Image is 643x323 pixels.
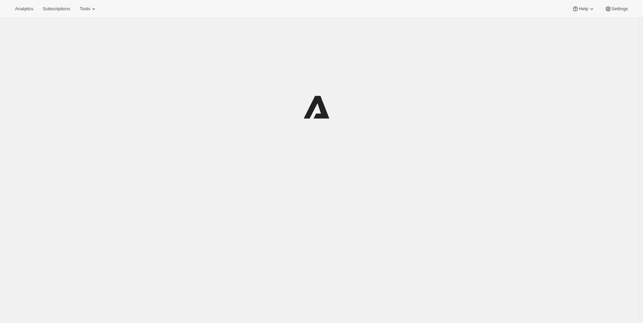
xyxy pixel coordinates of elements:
button: Settings [601,4,632,14]
span: Analytics [15,6,33,12]
button: Subscriptions [39,4,74,14]
button: Analytics [11,4,37,14]
span: Help [579,6,588,12]
button: Help [568,4,599,14]
span: Tools [80,6,90,12]
span: Subscriptions [43,6,70,12]
span: Settings [612,6,628,12]
button: Tools [76,4,101,14]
